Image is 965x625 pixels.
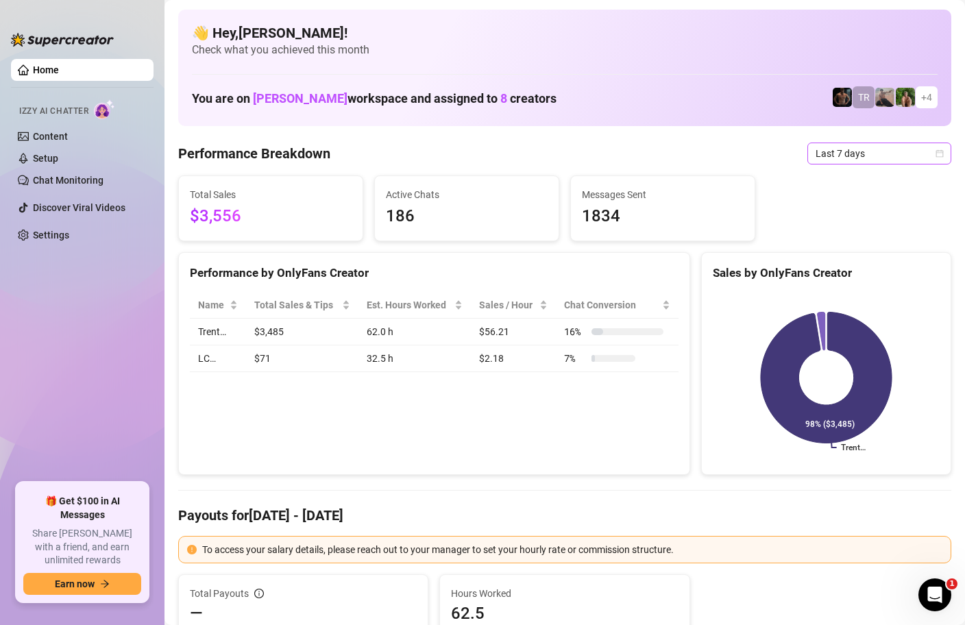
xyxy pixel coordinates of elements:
span: [PERSON_NAME] [253,91,347,106]
span: 62.5 [451,602,678,624]
span: Total Payouts [190,586,249,601]
div: Est. Hours Worked [367,297,452,312]
img: Nathaniel [896,88,915,107]
td: $2.18 [471,345,556,372]
td: $3,485 [246,319,358,345]
span: 8 [500,91,507,106]
span: Active Chats [386,187,548,202]
a: Home [33,64,59,75]
span: TR [858,90,870,105]
h4: Performance Breakdown [178,144,330,163]
a: Discover Viral Videos [33,202,125,213]
span: Hours Worked [451,586,678,601]
span: 1834 [582,204,744,230]
span: Chat Conversion [564,297,659,312]
span: calendar [936,149,944,158]
div: Sales by OnlyFans Creator [713,264,940,282]
img: Trent [833,88,852,107]
span: 1 [946,578,957,589]
span: 186 [386,204,548,230]
span: Messages Sent [582,187,744,202]
td: $71 [246,345,358,372]
span: arrow-right [100,579,110,589]
h4: Payouts for [DATE] - [DATE] [178,506,951,525]
button: Earn nowarrow-right [23,573,141,595]
img: LC [875,88,894,107]
span: Last 7 days [816,143,943,164]
span: 🎁 Get $100 in AI Messages [23,495,141,522]
th: Name [190,292,246,319]
span: Sales / Hour [479,297,537,312]
img: AI Chatter [94,99,115,119]
a: Setup [33,153,58,164]
span: 7 % [564,351,586,366]
iframe: Intercom live chat [918,578,951,611]
span: Total Sales [190,187,352,202]
span: Total Sales & Tips [254,297,339,312]
h4: 👋 Hey, [PERSON_NAME] ! [192,23,938,42]
td: $56.21 [471,319,556,345]
div: To access your salary details, please reach out to your manager to set your hourly rate or commis... [202,542,942,557]
span: Check what you achieved this month [192,42,938,58]
td: LC… [190,345,246,372]
span: exclamation-circle [187,545,197,554]
td: Trent… [190,319,246,345]
span: $3,556 [190,204,352,230]
th: Sales / Hour [471,292,556,319]
a: Chat Monitoring [33,175,103,186]
span: + 4 [921,90,932,105]
span: Name [198,297,227,312]
span: Share [PERSON_NAME] with a friend, and earn unlimited rewards [23,527,141,567]
span: Earn now [55,578,95,589]
th: Total Sales & Tips [246,292,358,319]
text: Trent… [840,443,865,453]
img: logo-BBDzfeDw.svg [11,33,114,47]
span: info-circle [254,589,264,598]
div: Performance by OnlyFans Creator [190,264,679,282]
a: Settings [33,230,69,241]
a: Content [33,131,68,142]
span: Izzy AI Chatter [19,105,88,118]
h1: You are on workspace and assigned to creators [192,91,557,106]
th: Chat Conversion [556,292,678,319]
td: 62.0 h [358,319,471,345]
span: 16 % [564,324,586,339]
span: — [190,602,203,624]
td: 32.5 h [358,345,471,372]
